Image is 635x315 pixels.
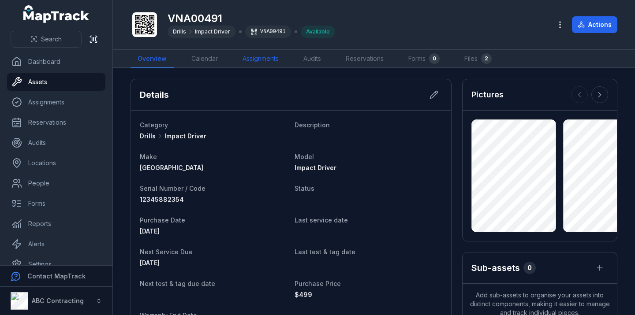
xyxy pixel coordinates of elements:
div: 2 [481,53,492,64]
a: Locations [7,154,105,172]
h3: Pictures [471,89,504,101]
span: [DATE] [140,227,160,235]
span: Purchase Price [295,280,341,287]
a: Audits [296,50,328,68]
a: Settings [7,256,105,273]
span: Last service date [295,216,348,224]
a: Forms [7,195,105,212]
a: Forms0 [401,50,447,68]
div: 0 [429,53,440,64]
h2: Details [140,89,169,101]
h1: VNA00491 [168,11,335,26]
span: Impact Driver [295,164,336,171]
span: Next test & tag due date [140,280,215,287]
a: Assignments [7,93,105,111]
span: 12345882354 [140,196,184,203]
span: Make [140,153,157,160]
span: Status [295,185,314,192]
span: Search [41,35,62,44]
a: Files2 [457,50,499,68]
button: Search [11,31,82,48]
a: Alerts [7,235,105,253]
strong: ABC Contracting [32,297,84,304]
span: Next Service Due [140,248,193,256]
span: Drills [173,28,186,35]
h2: Sub-assets [471,262,520,274]
div: VNA00491 [245,26,291,38]
span: 499 AUD [295,291,312,298]
a: Reservations [7,114,105,131]
span: Serial Number / Code [140,185,205,192]
strong: Contact MapTrack [27,272,86,280]
button: Actions [572,16,617,33]
span: [GEOGRAPHIC_DATA] [140,164,203,171]
span: Drills [140,132,156,141]
a: Audits [7,134,105,152]
a: Assignments [235,50,286,68]
span: Model [295,153,314,160]
span: Impact Driver [164,132,206,141]
span: Last test & tag date [295,248,355,256]
div: Available [301,26,335,38]
a: Overview [131,50,174,68]
span: Purchase Date [140,216,185,224]
a: Calendar [184,50,225,68]
div: 0 [523,262,536,274]
a: Assets [7,73,105,91]
time: 02/09/2025, 12:00:00 am [140,259,160,267]
a: Reservations [339,50,391,68]
span: Description [295,121,330,129]
a: People [7,174,105,192]
a: Dashboard [7,53,105,70]
a: MapTrack [23,5,90,23]
span: Category [140,121,168,129]
span: [DATE] [140,259,160,267]
time: 02/09/2025, 2:00:00 am [140,227,160,235]
a: Reports [7,215,105,233]
span: Impact Driver [195,28,230,35]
